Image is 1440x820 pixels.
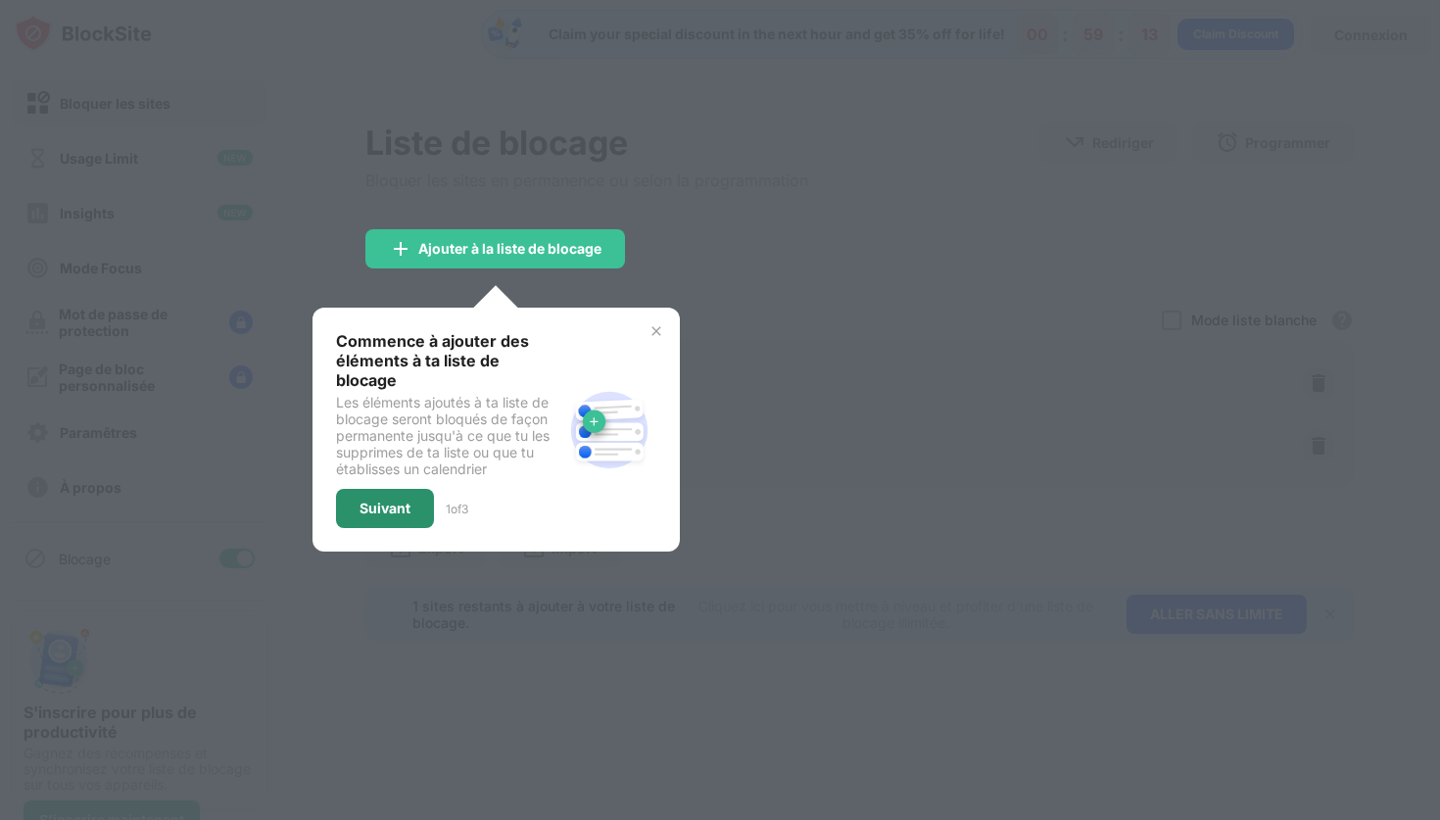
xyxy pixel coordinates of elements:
div: Commence à ajouter des éléments à ta liste de blocage [336,331,562,390]
div: Les éléments ajoutés à ta liste de blocage seront bloqués de façon permanente jusqu'à ce que tu l... [336,394,562,477]
div: 1 of 3 [446,502,468,516]
div: Ajouter à la liste de blocage [418,241,601,257]
div: Suivant [360,501,410,516]
img: x-button.svg [648,323,664,339]
img: block-site.svg [562,383,656,477]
